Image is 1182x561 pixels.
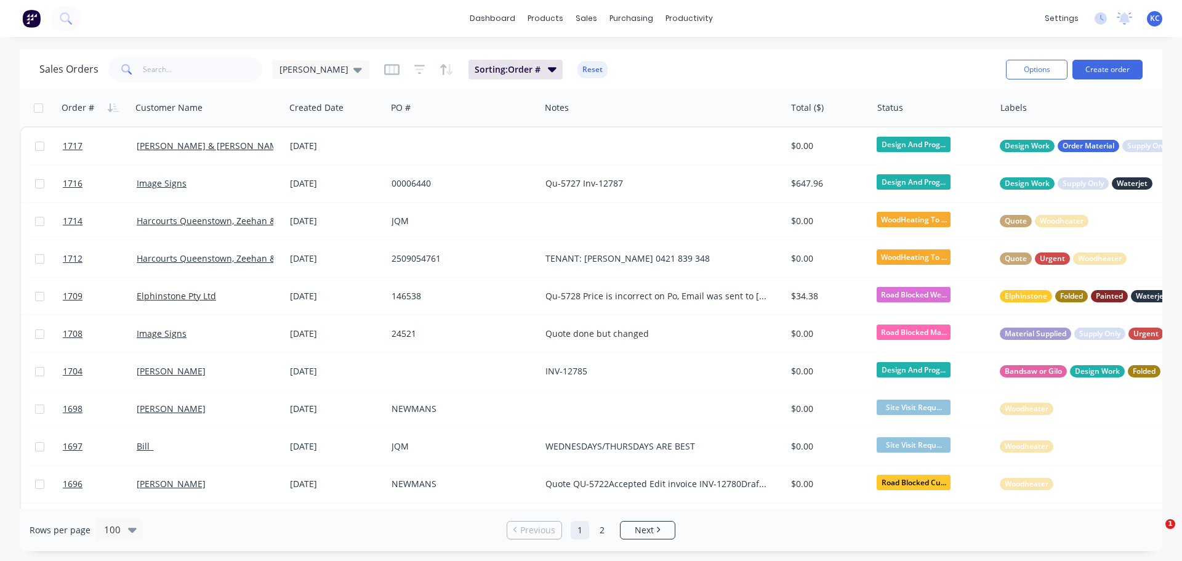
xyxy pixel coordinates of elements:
[1136,290,1167,302] span: Waterjet
[791,365,864,377] div: $0.00
[1000,478,1053,490] button: Woodheater
[290,478,382,490] div: [DATE]
[1005,252,1027,265] span: Quote
[1000,252,1127,265] button: QuoteUrgentWoodheater
[63,240,137,277] a: 1712
[1117,177,1148,190] span: Waterjet
[39,63,98,75] h1: Sales Orders
[545,177,770,190] div: Qu-5727 Inv-12787
[877,212,951,227] span: WoodHeating To ...
[290,328,382,340] div: [DATE]
[1005,365,1062,377] span: Bandsaw or Gilo
[392,215,528,227] div: JQM
[137,252,347,264] a: Harcourts Queenstown, Zeehan & [PERSON_NAME]
[791,440,864,453] div: $0.00
[137,328,187,339] a: Image Signs
[791,177,864,190] div: $647.96
[791,290,864,302] div: $34.38
[1140,519,1170,549] iframe: Intercom live chat
[1150,13,1160,24] span: KC
[877,174,951,190] span: Design And Prog...
[475,63,541,76] span: Sorting: Order #
[290,403,382,415] div: [DATE]
[290,140,382,152] div: [DATE]
[791,328,864,340] div: $0.00
[877,137,951,152] span: Design And Prog...
[545,440,770,453] div: WEDNESDAYS/THURSDAYS ARE BEST
[1005,478,1048,490] span: Woodheater
[290,290,382,302] div: [DATE]
[137,290,216,302] a: Elphinstone Pty Ltd
[63,315,137,352] a: 1708
[545,478,770,490] div: Quote QU-5722Accepted Edit invoice INV-12780Draft INSTALLATION WILL BE READY MID TO LATE [DATE] D...
[392,478,528,490] div: NEWMANS
[468,60,563,79] button: Sorting:Order #
[1005,177,1050,190] span: Design Work
[135,102,203,114] div: Customer Name
[392,440,528,453] div: JQM
[1063,140,1114,152] span: Order Material
[593,521,611,539] a: Page 2
[1075,365,1120,377] span: Design Work
[1096,290,1123,302] span: Painted
[1005,140,1050,152] span: Design Work
[1079,328,1120,340] span: Supply Only
[1000,215,1088,227] button: QuoteWoodheater
[1005,215,1027,227] span: Quote
[63,165,137,202] a: 1716
[63,177,82,190] span: 1716
[1000,440,1053,453] button: Woodheater
[1006,60,1067,79] button: Options
[1039,9,1085,28] div: settings
[569,9,603,28] div: sales
[791,102,824,114] div: Total ($)
[391,102,411,114] div: PO #
[63,503,137,540] a: 1693
[1000,403,1053,415] button: Woodheater
[63,278,137,315] a: 1709
[137,403,206,414] a: [PERSON_NAME]
[791,252,864,265] div: $0.00
[63,403,82,415] span: 1698
[621,524,675,536] a: Next page
[791,215,864,227] div: $0.00
[791,403,864,415] div: $0.00
[392,252,528,265] div: 2509054761
[137,177,187,189] a: Image Signs
[571,521,589,539] a: Page 1 is your current page
[290,215,382,227] div: [DATE]
[392,403,528,415] div: NEWMANS
[520,524,555,536] span: Previous
[1165,519,1175,529] span: 1
[1060,290,1083,302] span: Folded
[63,290,82,302] span: 1709
[545,328,770,340] div: Quote done but changed
[1005,403,1048,415] span: Woodheater
[290,177,382,190] div: [DATE]
[877,287,951,302] span: Road Blocked We...
[635,524,654,536] span: Next
[502,521,680,539] ul: Pagination
[659,9,719,28] div: productivity
[290,365,382,377] div: [DATE]
[877,325,951,340] span: Road Blocked Ma...
[63,127,137,164] a: 1717
[30,524,90,536] span: Rows per page
[877,362,951,377] span: Design And Prog...
[1063,177,1104,190] span: Supply Only
[63,428,137,465] a: 1697
[877,400,951,415] span: Site Visit Requ...
[290,252,382,265] div: [DATE]
[137,215,347,227] a: Harcourts Queenstown, Zeehan & [PERSON_NAME]
[1005,290,1047,302] span: Elphinstone
[1005,440,1048,453] span: Woodheater
[63,365,82,377] span: 1704
[545,102,569,114] div: Notes
[63,390,137,427] a: 1698
[392,290,528,302] div: 146538
[1040,252,1065,265] span: Urgent
[63,478,82,490] span: 1696
[63,203,137,240] a: 1714
[143,57,263,82] input: Search...
[1133,365,1156,377] span: Folded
